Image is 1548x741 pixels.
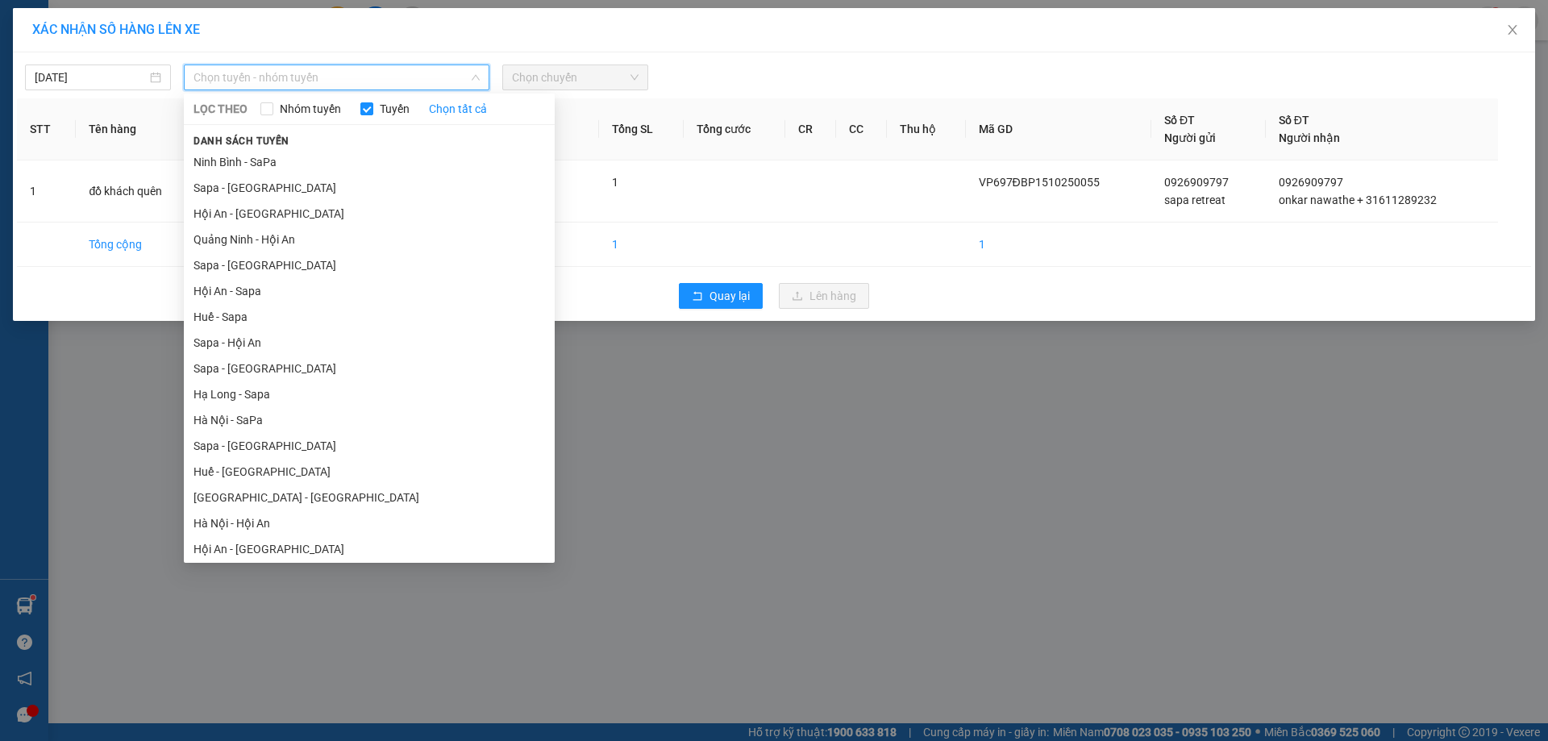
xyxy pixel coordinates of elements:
[1279,131,1340,144] span: Người nhận
[471,73,481,82] span: down
[184,252,555,278] li: Sapa - [GEOGRAPHIC_DATA]
[184,356,555,381] li: Sapa - [GEOGRAPHIC_DATA]
[1279,194,1437,206] span: onkar nawathe + 31611289232
[836,98,887,160] th: CC
[24,81,151,119] span: ↔ [GEOGRAPHIC_DATA]
[273,100,347,118] span: Nhóm tuyến
[184,459,555,485] li: Huế - [GEOGRAPHIC_DATA]
[184,278,555,304] li: Hội An - Sapa
[17,98,76,160] th: STT
[184,227,555,252] li: Quảng Ninh - Hội An
[76,160,201,223] td: đồ khách quên
[373,100,416,118] span: Tuyến
[184,433,555,459] li: Sapa - [GEOGRAPHIC_DATA]
[779,283,869,309] button: uploadLên hàng
[684,98,784,160] th: Tổng cước
[599,98,684,160] th: Tổng SL
[679,283,763,309] button: rollbackQuay lại
[599,223,684,267] td: 1
[9,63,20,139] img: logo
[184,201,555,227] li: Hội An - [GEOGRAPHIC_DATA]
[76,223,201,267] td: Tổng cộng
[184,381,555,407] li: Hạ Long - Sapa
[193,65,480,90] span: Chọn tuyến - nhóm tuyến
[1164,114,1195,127] span: Số ĐT
[184,134,299,148] span: Danh sách tuyến
[1506,23,1519,36] span: close
[709,287,750,305] span: Quay lại
[35,69,147,86] input: 15/10/2025
[1164,194,1225,206] span: sapa retreat
[979,176,1100,189] span: VP697ĐBP1510250055
[29,94,151,119] span: ↔ [GEOGRAPHIC_DATA]
[429,100,487,118] a: Chọn tất cả
[32,13,143,65] strong: CHUYỂN PHÁT NHANH HK BUSLINES
[612,176,618,189] span: 1
[17,160,76,223] td: 1
[184,407,555,433] li: Hà Nội - SaPa
[1490,8,1535,53] button: Close
[1164,176,1229,189] span: 0926909797
[184,510,555,536] li: Hà Nội - Hội An
[155,98,302,115] span: VP697ĐBP1510250055
[692,290,703,303] span: rollback
[512,65,639,90] span: Chọn chuyến
[184,304,555,330] li: Huế - Sapa
[24,69,151,119] span: SAPA, LÀO CAI ↔ [GEOGRAPHIC_DATA]
[184,149,555,175] li: Ninh Bình - SaPa
[32,22,200,37] span: XÁC NHẬN SỐ HÀNG LÊN XE
[887,98,965,160] th: Thu hộ
[1164,131,1216,144] span: Người gửi
[193,100,248,118] span: LỌC THEO
[966,223,1151,267] td: 1
[1279,176,1343,189] span: 0926909797
[184,175,555,201] li: Sapa - [GEOGRAPHIC_DATA]
[785,98,836,160] th: CR
[76,98,201,160] th: Tên hàng
[184,485,555,510] li: [GEOGRAPHIC_DATA] - [GEOGRAPHIC_DATA]
[1279,114,1309,127] span: Số ĐT
[184,330,555,356] li: Sapa - Hội An
[184,536,555,562] li: Hội An - [GEOGRAPHIC_DATA]
[966,98,1151,160] th: Mã GD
